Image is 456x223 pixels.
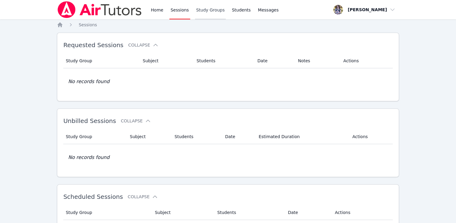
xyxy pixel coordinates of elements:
th: Study Group [63,129,126,144]
button: Collapse [128,194,158,200]
span: Scheduled Sessions [63,193,123,200]
td: No records found [63,68,393,95]
th: Subject [151,205,214,220]
nav: Breadcrumb [57,22,399,28]
img: Air Tutors [57,1,142,18]
span: Requested Sessions [63,41,123,49]
th: Study Group [63,205,151,220]
th: Students [171,129,222,144]
th: Estimated Duration [255,129,349,144]
span: Unbilled Sessions [63,117,116,124]
th: Subject [139,53,193,68]
th: Date [284,205,331,220]
th: Students [214,205,284,220]
td: No records found [63,144,393,171]
span: Messages [258,7,279,13]
th: Date [254,53,294,68]
th: Actions [331,205,393,220]
th: Actions [349,129,393,144]
button: Collapse [128,42,158,48]
th: Date [222,129,255,144]
th: Subject [126,129,171,144]
button: Collapse [121,118,151,124]
th: Students [193,53,254,68]
th: Study Group [63,53,139,68]
span: Sessions [79,22,97,27]
th: Notes [294,53,340,68]
a: Sessions [79,22,97,28]
th: Actions [340,53,393,68]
